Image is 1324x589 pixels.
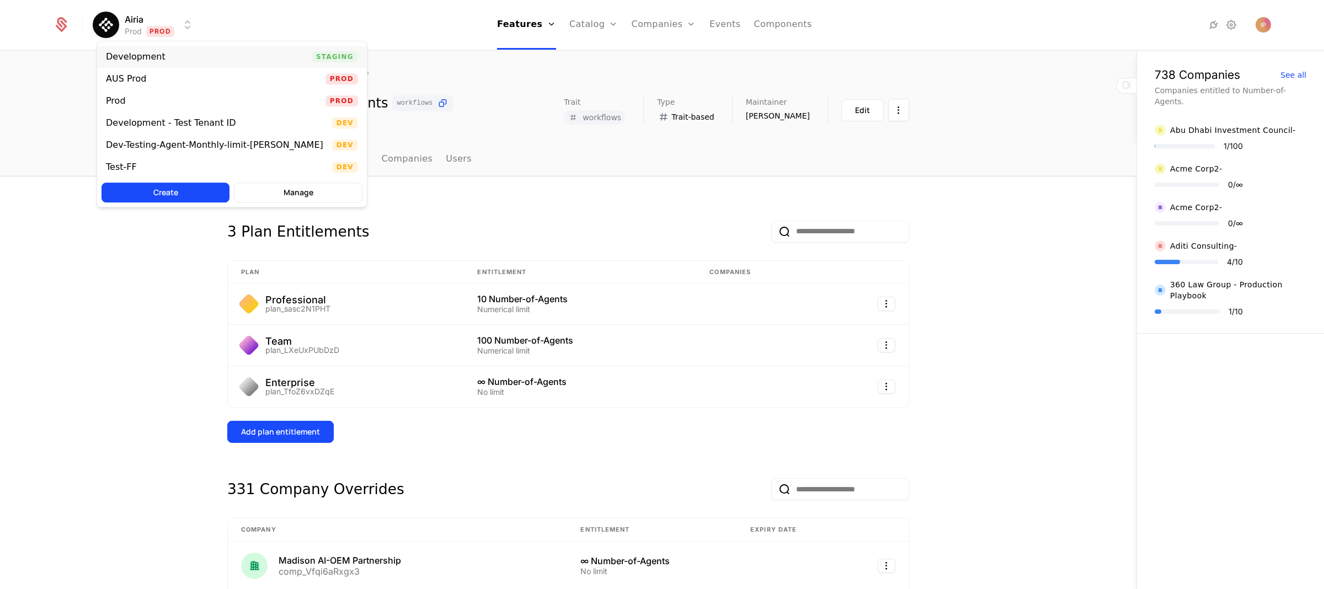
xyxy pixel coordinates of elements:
[102,183,229,202] button: Create
[332,140,358,151] span: Dev
[325,73,358,84] span: Prod
[106,119,236,127] div: Development - Test Tenant ID
[332,117,358,128] span: Dev
[325,95,358,106] span: Prod
[106,163,137,172] div: Test-FF
[97,41,367,207] div: Select environment
[234,183,362,202] button: Manage
[106,74,146,83] div: AUS Prod
[106,97,126,105] div: Prod
[332,162,358,173] span: Dev
[312,51,358,62] span: Staging
[106,52,165,61] div: Development
[106,141,323,149] div: Dev-Testing-Agent-Monthly-limit-[PERSON_NAME]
